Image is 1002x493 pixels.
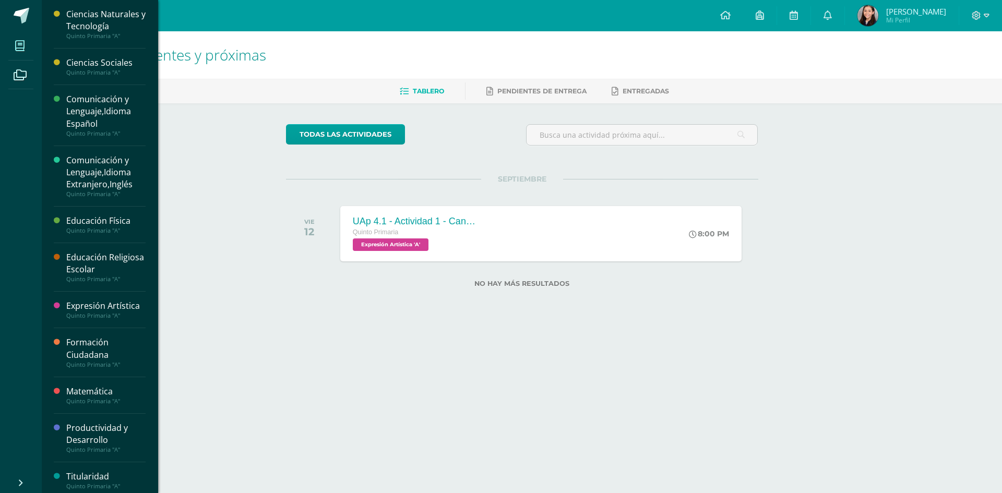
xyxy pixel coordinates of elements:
[612,83,669,100] a: Entregadas
[66,312,146,319] div: Quinto Primaria "A"
[66,300,146,319] a: Expresión ArtísticaQuinto Primaria "A"
[886,16,946,25] span: Mi Perfil
[353,238,428,251] span: Expresión Artística 'A'
[66,93,146,129] div: Comunicación y Lenguaje,Idioma Español
[66,471,146,490] a: TitularidadQuinto Primaria "A"
[66,57,146,69] div: Ciencias Sociales
[66,32,146,40] div: Quinto Primaria "A"
[353,229,399,236] span: Quinto Primaria
[689,229,729,238] div: 8:00 PM
[286,280,758,287] label: No hay más resultados
[66,8,146,32] div: Ciencias Naturales y Tecnología
[66,130,146,137] div: Quinto Primaria "A"
[527,125,758,145] input: Busca una actividad próxima aquí...
[66,422,146,453] a: Productividad y DesarrolloQuinto Primaria "A"
[304,225,315,238] div: 12
[66,483,146,490] div: Quinto Primaria "A"
[66,398,146,405] div: Quinto Primaria "A"
[66,471,146,483] div: Titularidad
[66,275,146,283] div: Quinto Primaria "A"
[54,45,266,65] span: Actividades recientes y próximas
[857,5,878,26] img: cfc93ee1a60347145d47eb3ec93729c0.png
[66,154,146,198] a: Comunicación y Lenguaje,Idioma Extranjero,InglésQuinto Primaria "A"
[304,218,315,225] div: VIE
[66,386,146,405] a: MatemáticaQuinto Primaria "A"
[66,251,146,275] div: Educación Religiosa Escolar
[66,336,146,368] a: Formación CiudadanaQuinto Primaria "A"
[66,93,146,137] a: Comunicación y Lenguaje,Idioma EspañolQuinto Primaria "A"
[66,154,146,190] div: Comunicación y Lenguaje,Idioma Extranjero,Inglés
[286,124,405,145] a: todas las Actividades
[400,83,444,100] a: Tablero
[66,57,146,76] a: Ciencias SocialesQuinto Primaria "A"
[66,300,146,312] div: Expresión Artística
[66,446,146,453] div: Quinto Primaria "A"
[66,386,146,398] div: Matemática
[66,8,146,40] a: Ciencias Naturales y TecnologíaQuinto Primaria "A"
[353,216,478,227] div: UAp 4.1 - Actividad 1 - Canción "Soy [PERSON_NAME]" parte 1/Arte Popo - [PERSON_NAME]
[66,361,146,368] div: Quinto Primaria "A"
[66,336,146,360] div: Formación Ciudadana
[481,174,563,184] span: SEPTIEMBRE
[66,69,146,76] div: Quinto Primaria "A"
[66,190,146,198] div: Quinto Primaria "A"
[623,87,669,95] span: Entregadas
[66,227,146,234] div: Quinto Primaria "A"
[66,215,146,234] a: Educación FísicaQuinto Primaria "A"
[497,87,587,95] span: Pendientes de entrega
[66,251,146,283] a: Educación Religiosa EscolarQuinto Primaria "A"
[486,83,587,100] a: Pendientes de entrega
[413,87,444,95] span: Tablero
[66,422,146,446] div: Productividad y Desarrollo
[66,215,146,227] div: Educación Física
[886,6,946,17] span: [PERSON_NAME]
